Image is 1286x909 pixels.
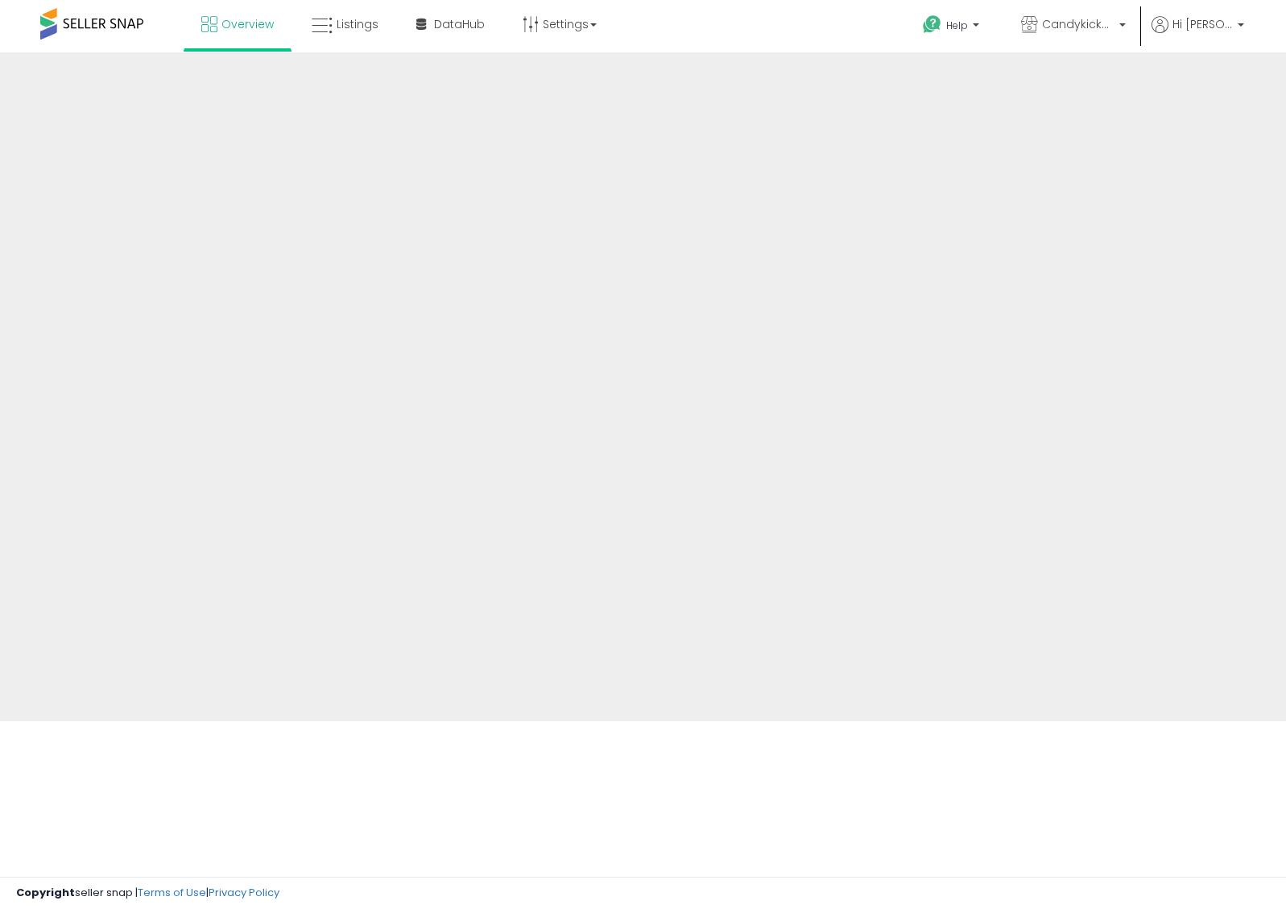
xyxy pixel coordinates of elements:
[221,16,274,32] span: Overview
[1172,16,1233,32] span: Hi [PERSON_NAME]
[922,15,942,35] i: Get Help
[337,16,378,32] span: Listings
[946,19,968,32] span: Help
[1152,16,1244,52] a: Hi [PERSON_NAME]
[1042,16,1114,32] span: Candykicksct
[910,2,995,52] a: Help
[434,16,485,32] span: DataHub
